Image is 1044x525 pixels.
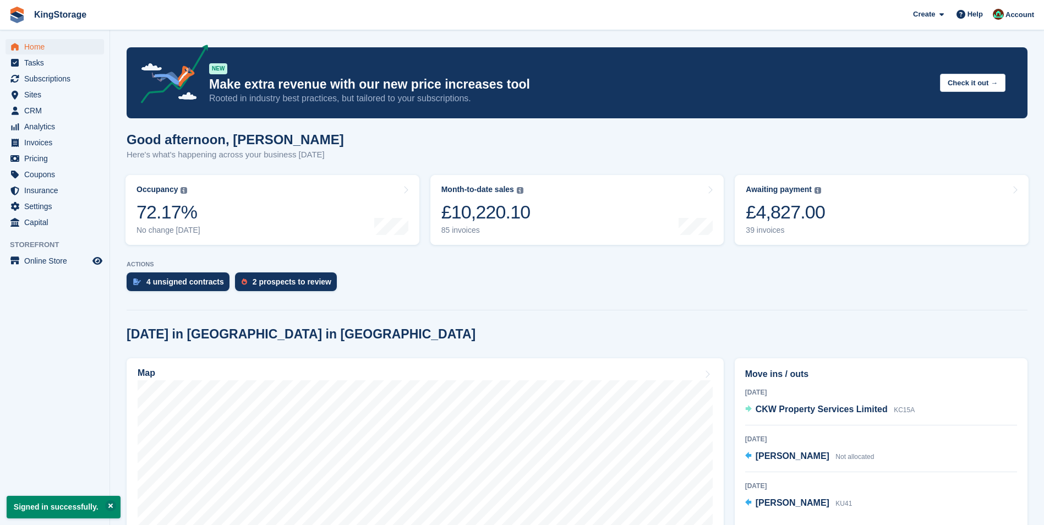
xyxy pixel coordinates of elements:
[745,368,1017,381] h2: Move ins / outs
[968,9,983,20] span: Help
[181,187,187,194] img: icon-info-grey-7440780725fd019a000dd9b08b2336e03edf1995a4989e88bcd33f0948082b44.svg
[30,6,91,24] a: KingStorage
[745,481,1017,491] div: [DATE]
[24,199,90,214] span: Settings
[746,185,812,194] div: Awaiting payment
[517,187,523,194] img: icon-info-grey-7440780725fd019a000dd9b08b2336e03edf1995a4989e88bcd33f0948082b44.svg
[940,74,1005,92] button: Check it out →
[6,167,104,182] a: menu
[127,149,344,161] p: Here's what's happening across your business [DATE]
[6,215,104,230] a: menu
[6,183,104,198] a: menu
[441,226,531,235] div: 85 invoices
[146,277,224,286] div: 4 unsigned contracts
[136,201,200,223] div: 72.17%
[756,498,829,507] span: [PERSON_NAME]
[242,278,247,285] img: prospect-51fa495bee0391a8d652442698ab0144808aea92771e9ea1ae160a38d050c398.svg
[745,387,1017,397] div: [DATE]
[756,451,829,461] span: [PERSON_NAME]
[127,327,475,342] h2: [DATE] in [GEOGRAPHIC_DATA] in [GEOGRAPHIC_DATA]
[746,226,825,235] div: 39 invoices
[815,187,821,194] img: icon-info-grey-7440780725fd019a000dd9b08b2336e03edf1995a4989e88bcd33f0948082b44.svg
[835,453,874,461] span: Not allocated
[136,185,178,194] div: Occupancy
[745,450,874,464] a: [PERSON_NAME] Not allocated
[136,226,200,235] div: No change [DATE]
[24,103,90,118] span: CRM
[127,272,235,297] a: 4 unsigned contracts
[835,500,852,507] span: KU41
[745,434,1017,444] div: [DATE]
[735,175,1029,245] a: Awaiting payment £4,827.00 39 invoices
[125,175,419,245] a: Occupancy 72.17% No change [DATE]
[133,278,141,285] img: contract_signature_icon-13c848040528278c33f63329250d36e43548de30e8caae1d1a13099fd9432cc5.svg
[24,119,90,134] span: Analytics
[24,253,90,269] span: Online Store
[6,151,104,166] a: menu
[6,55,104,70] a: menu
[24,55,90,70] span: Tasks
[209,92,931,105] p: Rooted in industry best practices, but tailored to your subscriptions.
[24,167,90,182] span: Coupons
[132,45,209,107] img: price-adjustments-announcement-icon-8257ccfd72463d97f412b2fc003d46551f7dbcb40ab6d574587a9cd5c0d94...
[894,406,915,414] span: KC15A
[24,71,90,86] span: Subscriptions
[745,496,852,511] a: [PERSON_NAME] KU41
[993,9,1004,20] img: John King
[441,201,531,223] div: £10,220.10
[127,132,344,147] h1: Good afternoon, [PERSON_NAME]
[430,175,724,245] a: Month-to-date sales £10,220.10 85 invoices
[235,272,342,297] a: 2 prospects to review
[745,403,915,417] a: CKW Property Services Limited KC15A
[10,239,110,250] span: Storefront
[24,183,90,198] span: Insurance
[6,71,104,86] a: menu
[6,253,104,269] a: menu
[6,39,104,54] a: menu
[138,368,155,378] h2: Map
[24,215,90,230] span: Capital
[6,103,104,118] a: menu
[91,254,104,267] a: Preview store
[209,76,931,92] p: Make extra revenue with our new price increases tool
[441,185,514,194] div: Month-to-date sales
[7,496,121,518] p: Signed in successfully.
[6,87,104,102] a: menu
[253,277,331,286] div: 2 prospects to review
[24,87,90,102] span: Sites
[913,9,935,20] span: Create
[9,7,25,23] img: stora-icon-8386f47178a22dfd0bd8f6a31ec36ba5ce8667c1dd55bd0f319d3a0aa187defe.svg
[1005,9,1034,20] span: Account
[24,151,90,166] span: Pricing
[746,201,825,223] div: £4,827.00
[127,261,1027,268] p: ACTIONS
[6,199,104,214] a: menu
[209,63,227,74] div: NEW
[24,135,90,150] span: Invoices
[24,39,90,54] span: Home
[6,119,104,134] a: menu
[756,404,888,414] span: CKW Property Services Limited
[6,135,104,150] a: menu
